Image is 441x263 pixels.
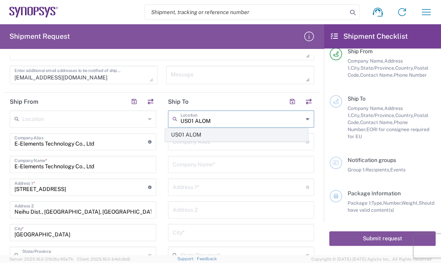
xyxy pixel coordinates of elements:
[348,157,396,163] span: Notification groups
[351,112,361,118] span: City,
[360,72,394,78] span: Contact Name,
[383,200,402,206] span: Number,
[9,32,70,41] h2: Shipment Request
[177,256,197,261] a: Support
[371,200,383,206] span: Type,
[390,167,405,173] span: Events
[348,105,384,111] span: Company Name,
[9,257,73,261] span: Server: 2025.16.0-21b0bc45e7b
[166,129,307,141] span: US01 ALOM
[348,58,384,64] span: Company Name,
[10,98,38,106] h2: Ship From
[348,95,366,102] span: Ship To
[361,65,395,71] span: State/Province,
[331,32,408,41] h2: Shipment Checklist
[366,167,390,173] span: Recipients,
[351,65,361,71] span: City,
[168,98,189,106] h2: Ship To
[395,112,414,118] span: Country,
[361,112,395,118] span: State/Province,
[77,257,130,261] span: Client: 2025.16.0-b4dc8a9
[197,256,217,261] a: Feedback
[329,231,436,246] button: Submit request
[360,119,394,125] span: Contact Name,
[145,5,347,20] input: Shipment, tracking or reference number
[348,126,429,139] span: EORI for consignee required for EU
[348,167,366,173] span: Group 1:
[348,200,371,206] span: Package 1:
[395,65,414,71] span: Country,
[394,72,427,78] span: Phone Number
[348,48,373,54] span: Ship From
[311,256,432,263] span: Copyright © [DATE]-[DATE] Agistix Inc., All Rights Reserved
[402,200,419,206] span: Weight,
[348,190,401,196] span: Package Information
